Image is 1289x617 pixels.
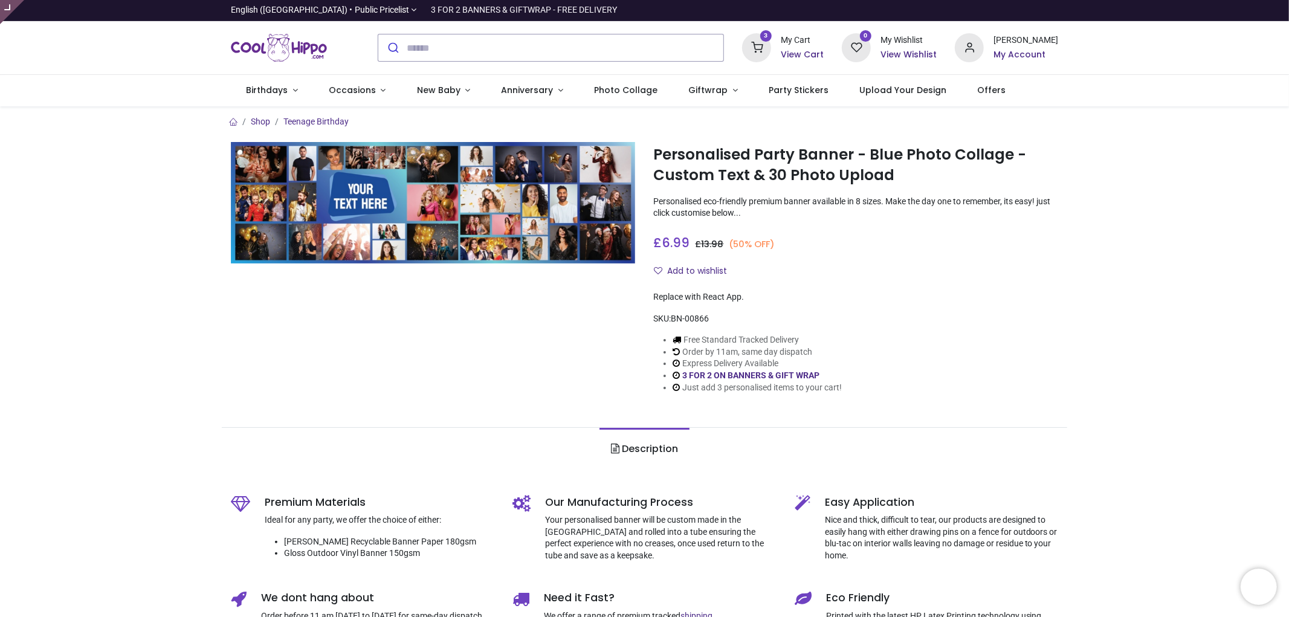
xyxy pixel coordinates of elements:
[653,196,1058,219] p: Personalised eco-friendly premium banner available in 8 sizes. Make the day one to remember, its ...
[486,75,579,106] a: Anniversary
[673,75,754,106] a: Giftwrap
[860,30,871,42] sup: 0
[978,84,1006,96] span: Offers
[284,548,495,560] li: Gloss Outdoor Vinyl Banner 150gsm
[653,313,1058,325] div: SKU:
[701,238,723,250] span: 13.98
[826,590,1059,606] h5: Eco Friendly
[1241,569,1277,605] iframe: Brevo live chat
[769,84,829,96] span: Party Stickers
[695,238,723,250] span: £
[653,234,690,251] span: £
[880,49,937,61] a: View Wishlist
[545,514,777,561] p: Your personalised banner will be custom made in the [GEOGRAPHIC_DATA] and rolled into a tube ensu...
[378,34,407,61] button: Submit
[265,495,495,510] h5: Premium Materials
[993,34,1058,47] div: [PERSON_NAME]
[401,75,486,106] a: New Baby
[673,382,842,394] li: Just add 3 personalised items to your cart!
[671,314,709,323] span: BN-00866
[265,514,495,526] p: Ideal for any party, we offer the choice of either:
[431,4,617,16] div: 3 FOR 2 BANNERS & GIFTWRAP - FREE DELIVERY
[284,536,495,548] li: [PERSON_NAME] Recyclable Banner Paper 180gsm
[246,84,288,96] span: Birthdays
[682,370,819,380] a: 3 FOR 2 ON BANNERS & GIFT WRAP
[653,144,1058,186] h1: Personalised Party Banner - Blue Photo Collage - Custom Text & 30 Photo Upload
[825,514,1059,561] p: Nice and thick, difficult to tear, our products are designed to easily hang with either drawing p...
[653,291,1058,303] div: Replace with React App.
[231,4,417,16] a: English ([GEOGRAPHIC_DATA]) •Public Pricelist
[599,428,690,470] a: Description
[261,590,495,606] h5: We dont hang about
[781,49,824,61] a: View Cart
[781,34,824,47] div: My Cart
[673,358,842,370] li: Express Delivery Available
[545,495,777,510] h5: Our Manufacturing Process
[231,142,636,263] img: Personalised Party Banner - Blue Photo Collage - Custom Text & 30 Photo Upload
[825,495,1059,510] h5: Easy Application
[804,4,1058,16] iframe: Customer reviews powered by Trustpilot
[880,34,937,47] div: My Wishlist
[760,30,772,42] sup: 3
[355,4,409,16] span: Public Pricelist
[594,84,657,96] span: Photo Collage
[231,31,328,65] img: Cool Hippo
[231,31,328,65] a: Logo of Cool Hippo
[653,261,737,282] button: Add to wishlistAdd to wishlist
[329,84,376,96] span: Occasions
[673,346,842,358] li: Order by 11am, same day dispatch
[417,84,460,96] span: New Baby
[673,334,842,346] li: Free Standard Tracked Delivery
[842,42,871,52] a: 0
[544,590,777,606] h5: Need it Fast?
[654,267,662,275] i: Add to wishlist
[859,84,946,96] span: Upload Your Design
[231,75,314,106] a: Birthdays
[251,117,270,126] a: Shop
[688,84,728,96] span: Giftwrap
[662,234,690,251] span: 6.99
[729,238,775,251] small: (50% OFF)
[502,84,554,96] span: Anniversary
[742,42,771,52] a: 3
[993,49,1058,61] a: My Account
[283,117,349,126] a: Teenage Birthday
[313,75,401,106] a: Occasions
